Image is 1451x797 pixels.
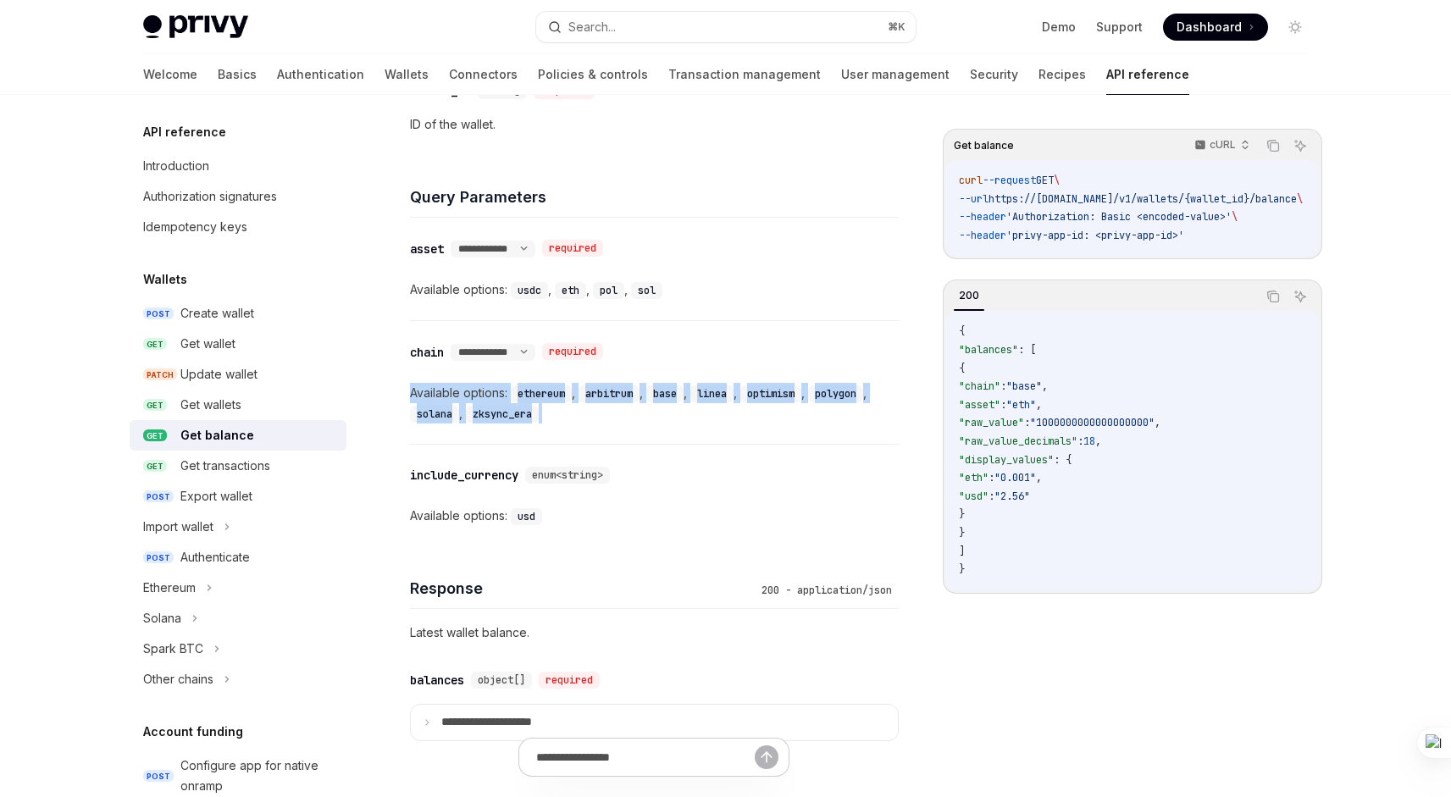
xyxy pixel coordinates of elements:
div: Update wallet [180,364,258,385]
span: POST [143,307,174,320]
div: Idempotency keys [143,217,247,237]
span: "1000000000000000000" [1030,416,1155,429]
span: : { [1054,453,1072,467]
div: Import wallet [143,517,213,537]
span: ] [959,545,965,558]
span: GET [143,338,167,351]
code: ethereum [511,385,572,402]
span: 'Authorization: Basic <encoded-value>' [1006,210,1232,224]
div: , [555,280,593,300]
div: chain [410,344,444,361]
div: required [539,672,600,689]
code: eth [555,282,586,299]
div: Introduction [143,156,209,176]
div: Authorization signatures [143,186,277,207]
h4: Query Parameters [410,185,899,208]
code: usd [511,508,542,525]
span: GET [1036,174,1054,187]
div: Solana [143,608,181,628]
button: Ask AI [1289,135,1311,157]
div: , [593,280,631,300]
span: , [1036,471,1042,484]
span: GET [143,429,167,442]
div: , [410,403,466,423]
code: sol [631,282,662,299]
span: "raw_value_decimals" [959,434,1077,448]
a: GETGet wallets [130,390,346,420]
code: solana [410,406,459,423]
span: : [1000,398,1006,412]
span: : [1077,434,1083,448]
p: cURL [1210,138,1236,152]
code: linea [690,385,734,402]
img: light logo [143,15,248,39]
div: balances [410,672,464,689]
span: \ [1232,210,1238,224]
a: Wallets [385,54,429,95]
span: POST [143,490,174,503]
div: , [690,383,740,403]
div: 200 - application/json [755,582,899,599]
span: GET [143,460,167,473]
a: POSTExport wallet [130,481,346,512]
a: Recipes [1038,54,1086,95]
button: Toggle dark mode [1282,14,1309,41]
a: GETGet balance [130,420,346,451]
div: Search... [568,17,616,37]
span: : [1024,416,1030,429]
div: , [740,383,808,403]
a: POSTAuthenticate [130,542,346,573]
span: 'privy-app-id: <privy-app-id>' [1006,229,1184,242]
h5: API reference [143,122,226,142]
div: Ethereum [143,578,196,598]
div: required [542,343,603,360]
a: Authorization signatures [130,181,346,212]
span: : [989,490,994,503]
div: 200 [954,285,984,306]
span: ⌘ K [888,20,905,34]
a: Security [970,54,1018,95]
span: { [959,324,965,338]
div: Other chains [143,669,213,689]
a: Demo [1042,19,1076,36]
div: , [511,383,579,403]
code: base [646,385,684,402]
span: curl [959,174,983,187]
span: Dashboard [1177,19,1242,36]
p: ID of the wallet. [410,114,899,135]
code: optimism [740,385,801,402]
span: "2.56" [994,490,1030,503]
div: , [646,383,690,403]
span: enum<string> [532,468,603,482]
a: User management [841,54,950,95]
div: Create wallet [180,303,254,324]
a: GETGet wallet [130,329,346,359]
button: Copy the contents from the code block [1262,135,1284,157]
div: Get balance [180,425,254,446]
span: --header [959,229,1006,242]
code: polygon [808,385,863,402]
span: } [959,526,965,540]
span: : [ [1018,343,1036,357]
span: , [1095,434,1101,448]
div: , [808,383,870,403]
div: asset [410,241,444,257]
h5: Wallets [143,269,187,290]
span: , [1036,398,1042,412]
code: pol [593,282,624,299]
code: usdc [511,282,548,299]
h4: Response [410,577,755,600]
p: Latest wallet balance. [410,623,899,643]
div: Get transactions [180,456,270,476]
button: Copy the contents from the code block [1262,285,1284,307]
button: cURL [1185,131,1257,160]
span: "raw_value" [959,416,1024,429]
span: object[] [478,673,525,687]
span: PATCH [143,368,177,381]
span: "eth" [1006,398,1036,412]
a: GETGet transactions [130,451,346,481]
span: --request [983,174,1036,187]
div: Spark BTC [143,639,203,659]
span: \ [1297,192,1303,206]
span: "base" [1006,379,1042,393]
